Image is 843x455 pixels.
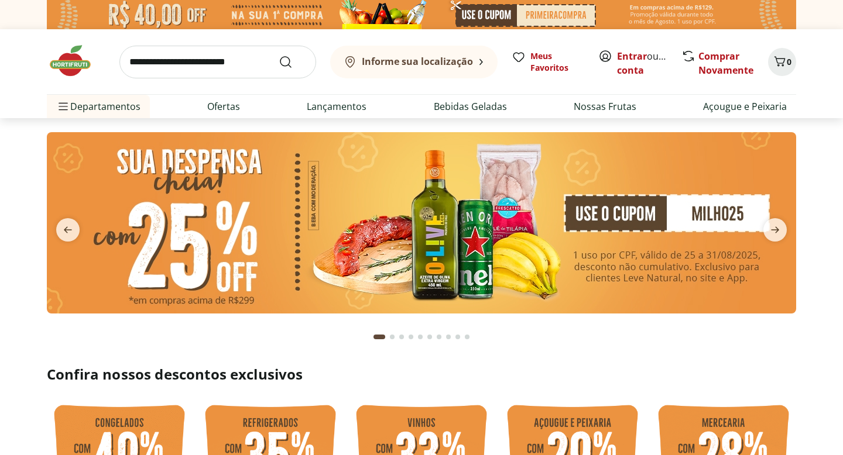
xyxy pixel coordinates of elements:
[416,323,425,351] button: Go to page 5 from fs-carousel
[512,50,584,74] a: Meus Favoritos
[207,99,240,113] a: Ofertas
[425,323,434,351] button: Go to page 6 from fs-carousel
[434,323,444,351] button: Go to page 7 from fs-carousel
[362,55,473,68] b: Informe sua localização
[56,92,70,120] button: Menu
[453,323,462,351] button: Go to page 9 from fs-carousel
[462,323,472,351] button: Go to page 10 from fs-carousel
[617,50,647,63] a: Entrar
[47,43,105,78] img: Hortifruti
[574,99,636,113] a: Nossas Frutas
[279,55,307,69] button: Submit Search
[617,49,669,77] span: ou
[307,99,366,113] a: Lançamentos
[371,323,388,351] button: Current page from fs-carousel
[434,99,507,113] a: Bebidas Geladas
[406,323,416,351] button: Go to page 4 from fs-carousel
[617,50,681,77] a: Criar conta
[47,132,796,313] img: cupom
[388,323,397,351] button: Go to page 2 from fs-carousel
[698,50,753,77] a: Comprar Novamente
[444,323,453,351] button: Go to page 8 from fs-carousel
[768,48,796,76] button: Carrinho
[754,218,796,242] button: next
[47,365,796,384] h2: Confira nossos descontos exclusivos
[56,92,140,120] span: Departamentos
[330,46,498,78] button: Informe sua localização
[397,323,406,351] button: Go to page 3 from fs-carousel
[703,99,787,113] a: Açougue e Peixaria
[530,50,584,74] span: Meus Favoritos
[787,56,791,67] span: 0
[47,218,89,242] button: previous
[119,46,316,78] input: search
